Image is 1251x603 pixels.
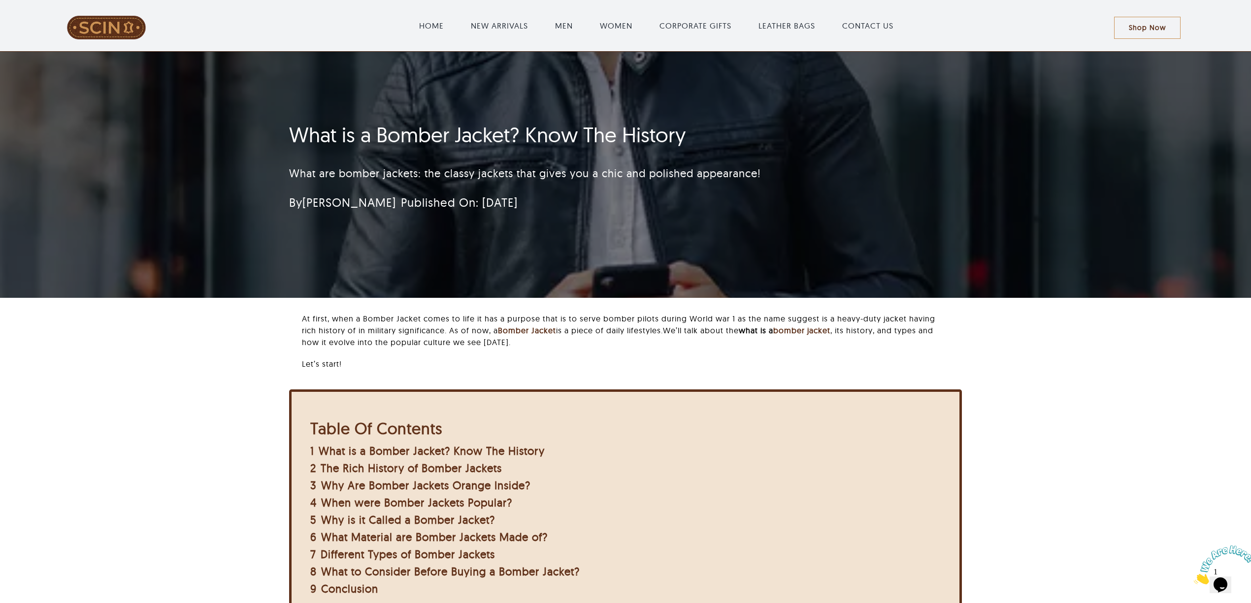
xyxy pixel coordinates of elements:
[310,496,317,509] span: 4
[289,123,845,147] h1: What is a Bomber Jacket? Know The History
[498,325,556,335] a: Bomber Jacket
[321,496,512,509] span: When were Bomber Jackets Popular?
[310,565,317,578] span: 8
[401,195,518,210] span: Published On: [DATE]
[310,547,316,561] span: 7
[310,461,502,475] a: 2 The Rich History of Bomber Jackets
[310,530,317,544] span: 6
[310,444,314,458] span: 1
[302,358,949,370] p: Let’s start!
[310,547,495,561] a: 7 Different Types of Bomber Jackets
[659,20,731,32] a: CORPORATE GIFTS
[310,513,495,527] a: 5 Why is it Called a Bomber Jacket?
[600,20,632,32] a: WOMEN
[321,513,495,527] span: Why is it Called a Bomber Jacket?
[555,20,573,32] a: MEN
[319,444,545,458] span: What is a Bomber Jacket? Know The History
[321,547,495,561] span: Different Types of Bomber Jackets
[4,4,8,12] span: 1
[310,582,378,596] a: 9 Conclusion
[4,4,65,43] img: Chat attention grabber
[321,461,502,475] span: The Rich History of Bomber Jackets
[321,530,548,544] span: What Material are Bomber Jackets Made of?
[1190,541,1251,588] iframe: chat widget
[321,582,378,596] span: Conclusion
[289,165,845,182] p: What are bomber jackets: the classy jackets that gives you a chic and polished appearance!
[310,444,545,458] a: 1 What is a Bomber Jacket? Know The History
[310,582,317,596] span: 9
[773,325,830,335] a: bomber jacket
[289,195,396,210] span: By
[739,325,830,335] strong: what is a
[310,461,316,475] span: 2
[842,20,893,32] a: CONTACT US
[310,496,512,509] a: 4 When were Bomber Jackets Popular?
[310,478,530,492] a: 3 Why Are Bomber Jackets Orange Inside?
[310,478,317,492] span: 3
[302,313,949,348] p: At first, when a Bomber Jacket comes to life it has a purpose that is to serve bomber pilots duri...
[1114,17,1181,39] a: Shop Now
[321,478,530,492] span: Why Are Bomber Jackets Orange Inside?
[471,20,528,32] a: NEW ARRIVALS
[758,20,815,32] a: LEATHER BAGS
[198,10,1114,41] nav: Main Menu
[1129,24,1166,32] span: Shop Now
[321,565,580,578] span: What to Consider Before Buying a Bomber Jacket?
[310,530,548,544] a: 6 What Material are Bomber Jackets Made of?
[310,513,317,527] span: 5
[310,565,580,578] a: 8 What to Consider Before Buying a Bomber Jacket?
[419,20,444,32] a: HOME
[302,195,396,210] a: [PERSON_NAME]
[310,418,442,438] b: Table Of Contents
